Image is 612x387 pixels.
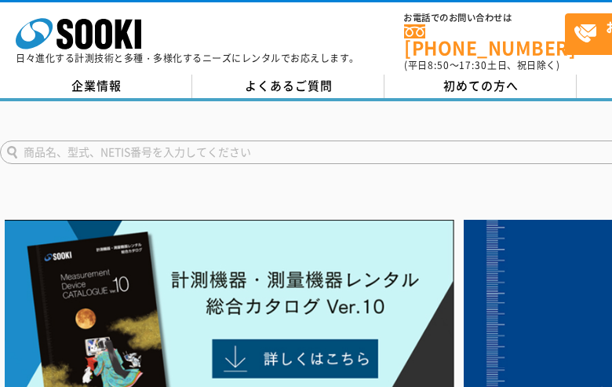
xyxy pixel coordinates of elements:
span: 8:50 [428,58,450,72]
span: 初めての方へ [443,77,519,94]
a: 初めての方へ [384,75,577,98]
span: お電話でのお問い合わせは [404,13,565,23]
a: よくあるご質問 [192,75,384,98]
p: 日々進化する計測技術と多種・多様化するニーズにレンタルでお応えします。 [16,53,359,63]
span: (平日 ～ 土日、祝日除く) [404,58,559,72]
span: 17:30 [459,58,487,72]
a: [PHONE_NUMBER] [404,24,565,57]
